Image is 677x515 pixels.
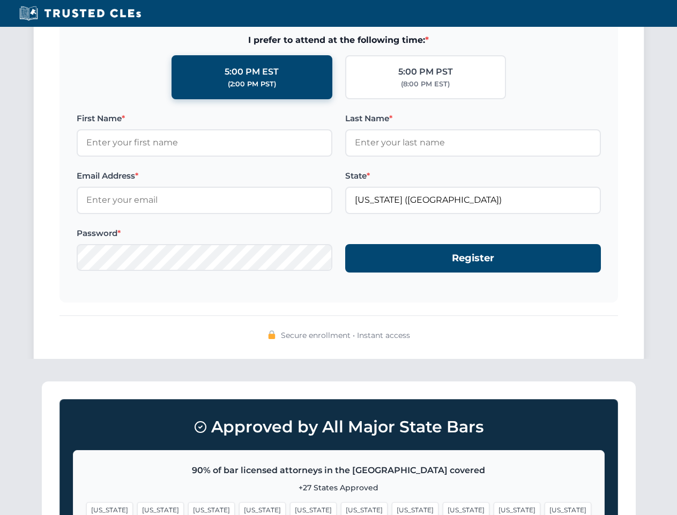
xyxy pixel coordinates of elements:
[77,33,601,47] span: I prefer to attend at the following time:
[77,187,332,214] input: Enter your email
[267,330,276,339] img: 🔒
[345,187,601,214] input: Florida (FL)
[345,112,601,125] label: Last Name
[86,482,591,494] p: +27 States Approved
[228,79,276,90] div: (2:00 PM PST)
[77,129,332,156] input: Enter your first name
[281,329,410,341] span: Secure enrollment • Instant access
[345,170,601,182] label: State
[225,65,279,79] div: 5:00 PM EST
[398,65,453,79] div: 5:00 PM PST
[16,5,144,21] img: Trusted CLEs
[345,129,601,156] input: Enter your last name
[86,464,591,477] p: 90% of bar licensed attorneys in the [GEOGRAPHIC_DATA] covered
[77,112,332,125] label: First Name
[345,244,601,273] button: Register
[73,413,605,442] h3: Approved by All Major State Bars
[77,170,332,182] label: Email Address
[77,227,332,240] label: Password
[401,79,450,90] div: (8:00 PM EST)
